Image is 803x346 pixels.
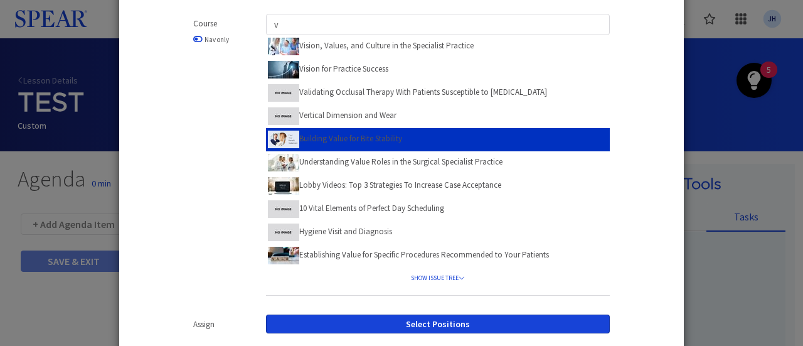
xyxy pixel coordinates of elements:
[268,222,392,241] label: Hygiene Visit and Diagnosis
[268,224,299,241] img: default-thumbnail.jpg
[268,36,474,55] label: Vision, Values, and Culture in the Specialist Practice
[268,38,299,55] img: Psot3kgF41jdc6HSZX8C5Qe2bexplkKi8TEi7oQ4.jpeg
[266,315,610,333] button: Select Positions
[266,268,610,283] a: SHOW ISSUE TREE
[268,82,547,102] label: Validating Occlusal Therapy With Patients Susceptible to [MEDICAL_DATA]
[268,152,503,171] label: Understanding Value Roles in the Surgical Specialist Practice
[266,14,610,35] input: Start typing the course name
[268,105,396,125] label: Vertical Dimension and Wear
[268,61,299,78] img: DLkaDUSUrOdRjO4viJaa4NqlGcRtHBEcSvYevZ1o.jpeg
[268,84,299,102] img: default-thumbnail.jpg
[268,129,402,148] label: Building Value for Bite Stability
[268,177,299,195] img: CR020EmSxg0lYbDKTlz0CsE8w9O7KRqB5OE6srtp.jpg
[193,319,215,331] label: Assign
[193,18,217,30] label: Course
[268,107,299,125] img: default-thumbnail.jpg
[268,200,299,218] img: default-thumbnail.jpg
[268,175,501,195] label: Lobby Videos: Top 3 Strategies To Increase Case Acceptance
[268,247,299,264] img: h2bwk5jVfBnGOWDMvNS11gYMN8vDAYOQnohbiJQB.jpg
[268,154,299,171] img: V5nGfjbfri9ky0RKbfVfk4yJGiTybU6kxgNWptkv.jpg
[268,131,299,148] img: lOlqBxHILFaTwZGZGINwQ6fOv2RuQEIHKOlu1wJY.png
[268,198,444,218] label: 10 Vital Elements of Perfect Day Scheduling
[205,35,229,44] small: Nav only
[268,245,549,264] label: Establishing Value for Specific Procedures Recommended to Your Patients
[268,59,388,78] label: Vision for Practice Success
